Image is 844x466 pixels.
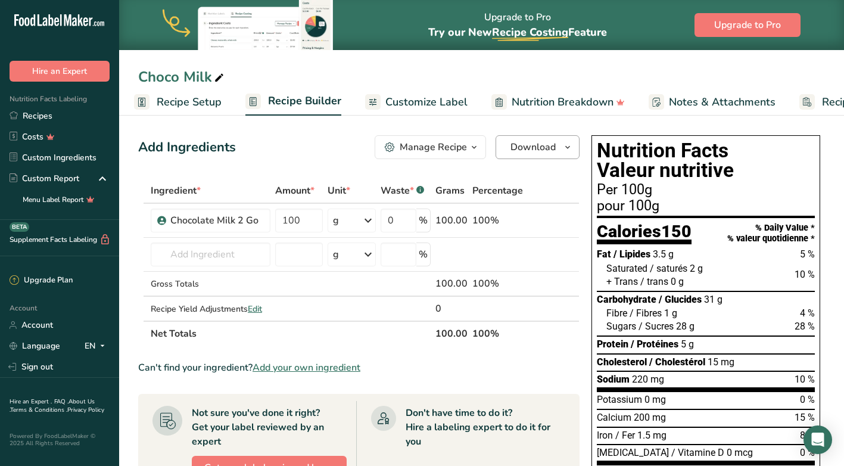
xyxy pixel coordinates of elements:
span: 8 % [800,430,815,441]
span: 10 % [795,269,815,280]
span: Amount [275,184,314,198]
span: 5 g [681,338,694,350]
span: Notes & Attachments [669,94,776,110]
button: Manage Recipe [375,135,486,159]
span: / Cholestérol [649,356,705,368]
span: Potassium [597,394,642,405]
span: 5 % [800,248,815,260]
a: Nutrition Breakdown [491,89,625,116]
div: pour 100g [597,199,815,213]
button: Hire an Expert [10,61,110,82]
span: / Protéines [631,338,678,350]
span: 0 % [800,394,815,405]
span: + Trans [606,276,638,287]
span: Ingredient [151,184,201,198]
span: 4 % [800,307,815,319]
span: 15 mg [708,356,734,368]
span: Iron [597,430,613,441]
div: Manage Recipe [400,140,467,154]
span: Unit [328,184,350,198]
div: Not sure you've done it right? Get your label reviewed by an expert [192,406,347,449]
a: About Us . [10,397,95,414]
span: Fat [597,248,611,260]
div: Chocolate Milk 2 Go [170,213,263,228]
span: / Glucides [659,294,702,305]
span: 3.5 g [653,248,674,260]
span: Upgrade to Pro [714,18,781,32]
span: Recipe Setup [157,94,222,110]
span: 28 % [795,321,815,332]
span: Add your own ingredient [253,361,360,375]
span: / saturés [650,263,687,274]
span: 15 % [795,412,815,423]
a: Notes & Attachments [649,89,776,116]
div: 100% [472,277,523,291]
span: / trans [640,276,668,287]
span: 0 g [671,276,684,287]
div: EN [85,339,110,353]
span: 2 g [690,263,703,274]
span: Fibre [606,307,627,319]
div: % Daily Value * % valeur quotidienne * [727,223,815,244]
input: Add Ingredient [151,243,270,266]
span: 200 mg [634,412,666,423]
div: Waste [381,184,424,198]
span: Protein [597,338,628,350]
th: Net Totals [148,321,433,346]
span: / Vitamine D [671,447,724,458]
div: 0 [435,302,468,316]
span: 31 g [704,294,722,305]
th: 100.00 [433,321,470,346]
div: Per 100g [597,183,815,197]
span: 220 mg [632,374,664,385]
span: / Fibres [630,307,662,319]
div: 100% [472,213,523,228]
th: 100% [470,321,525,346]
span: 0 mcg [727,447,753,458]
span: Sugars [606,321,636,332]
a: Hire an Expert . [10,397,52,406]
a: Recipe Setup [134,89,222,116]
span: Download [510,140,556,154]
span: / Sucres [639,321,674,332]
div: Powered By FoodLabelMaker © 2025 All Rights Reserved [10,433,110,447]
span: Try our New Feature [428,25,607,39]
span: Cholesterol [597,356,647,368]
a: FAQ . [54,397,68,406]
div: Don't have time to do it? Hire a labeling expert to do it for you [406,406,565,449]
div: Recipe Yield Adjustments [151,303,270,315]
span: 1.5 mg [637,430,667,441]
div: 100.00 [435,277,468,291]
button: Download [496,135,580,159]
a: Terms & Conditions . [10,406,67,414]
span: Carbohydrate [597,294,656,305]
span: Calcium [597,412,631,423]
div: g [333,213,339,228]
h1: Nutrition Facts Valeur nutritive [597,141,815,181]
span: Percentage [472,184,523,198]
a: Language [10,335,60,356]
a: Recipe Builder [245,88,341,116]
span: 150 [661,221,692,241]
a: Privacy Policy [67,406,104,414]
span: Edit [248,303,262,315]
div: Open Intercom Messenger [803,425,832,454]
span: Sodium [597,374,630,385]
span: Grams [435,184,465,198]
span: / Lipides [613,248,650,260]
div: Choco Milk [138,66,226,88]
span: / Fer [615,430,635,441]
span: Recipe Builder [268,93,341,109]
div: Calories [597,223,692,245]
span: 1 g [664,307,677,319]
span: 0 mg [644,394,666,405]
div: Custom Report [10,172,79,185]
div: g [333,247,339,262]
span: Saturated [606,263,647,274]
span: [MEDICAL_DATA] [597,447,669,458]
div: Upgrade to Pro [428,1,607,50]
span: Recipe Costing [492,25,568,39]
span: 10 % [795,374,815,385]
span: Customize Label [385,94,468,110]
div: BETA [10,222,29,232]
